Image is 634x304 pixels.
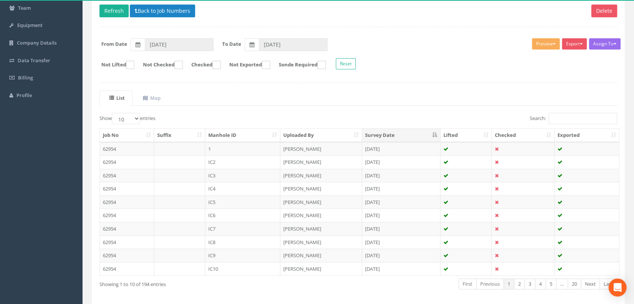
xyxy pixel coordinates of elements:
[280,195,362,209] td: [PERSON_NAME]
[94,61,134,69] label: Not Lifted
[362,249,440,262] td: [DATE]
[205,222,281,235] td: IC7
[17,39,57,46] span: Company Details
[554,129,619,142] th: Exported: activate to sort column ascending
[18,57,50,64] span: Data Transfer
[362,222,440,235] td: [DATE]
[100,262,154,276] td: 62954
[145,38,213,51] input: From Date
[222,61,270,69] label: Not Exported
[205,155,281,169] td: IC2
[222,40,241,48] label: To Date
[556,279,568,289] a: …
[143,94,161,101] uib-tab-heading: Map
[362,182,440,195] td: [DATE]
[100,195,154,209] td: 62954
[581,279,600,289] a: Next
[99,90,132,106] a: List
[535,279,546,289] a: 4
[99,4,129,17] button: Refresh
[562,38,587,49] button: Export
[280,208,362,222] td: [PERSON_NAME]
[568,279,581,289] a: 20
[205,208,281,222] td: IC6
[100,142,154,156] td: 62954
[280,129,362,142] th: Uploaded By: activate to sort column ascending
[18,74,33,81] span: Billing
[17,22,42,28] span: Equipment
[112,113,140,124] select: Showentries
[362,235,440,249] td: [DATE]
[280,155,362,169] td: [PERSON_NAME]
[100,222,154,235] td: 62954
[100,169,154,182] td: 62954
[205,129,281,142] th: Manhole ID: activate to sort column ascending
[280,249,362,262] td: [PERSON_NAME]
[205,182,281,195] td: IC4
[280,169,362,182] td: [PERSON_NAME]
[100,235,154,249] td: 62954
[280,235,362,249] td: [PERSON_NAME]
[336,58,356,69] button: Reset
[109,94,125,101] uib-tab-heading: List
[589,38,620,49] button: Assign To
[17,92,32,99] span: Profile
[135,61,183,69] label: Not Checked
[259,38,328,51] input: To Date
[514,279,525,289] a: 2
[205,195,281,209] td: IC5
[362,262,440,276] td: [DATE]
[205,142,281,156] td: 1
[362,195,440,209] td: [DATE]
[100,208,154,222] td: 62954
[280,222,362,235] td: [PERSON_NAME]
[100,249,154,262] td: 62954
[205,169,281,182] td: IC3
[205,235,281,249] td: IC8
[271,61,326,69] label: Sonde Required
[362,142,440,156] td: [DATE]
[100,182,154,195] td: 62954
[608,279,626,297] div: Open Intercom Messenger
[545,279,556,289] a: 5
[524,279,535,289] a: 3
[532,38,560,49] button: Preview
[362,129,440,142] th: Survey Date: activate to sort column descending
[362,155,440,169] td: [DATE]
[280,142,362,156] td: [PERSON_NAME]
[100,129,154,142] th: Job No: activate to sort column ascending
[101,40,127,48] label: From Date
[184,61,221,69] label: Checked
[591,4,617,17] button: Delete
[133,90,168,106] a: Map
[362,169,440,182] td: [DATE]
[205,249,281,262] td: IC9
[99,113,155,124] label: Show entries
[503,279,514,289] a: 1
[100,155,154,169] td: 62954
[530,113,617,124] label: Search:
[130,4,195,17] button: Back to Job Numbers
[18,4,31,11] span: Team
[205,262,281,276] td: IC10
[99,278,309,288] div: Showing 1 to 10 of 194 entries
[491,129,554,142] th: Checked: activate to sort column ascending
[440,129,492,142] th: Lifted: activate to sort column ascending
[476,279,504,289] a: Previous
[280,182,362,195] td: [PERSON_NAME]
[599,279,617,289] a: Last
[154,129,205,142] th: Suffix: activate to sort column ascending
[362,208,440,222] td: [DATE]
[458,279,476,289] a: First
[280,262,362,276] td: [PERSON_NAME]
[548,113,617,124] input: Search:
